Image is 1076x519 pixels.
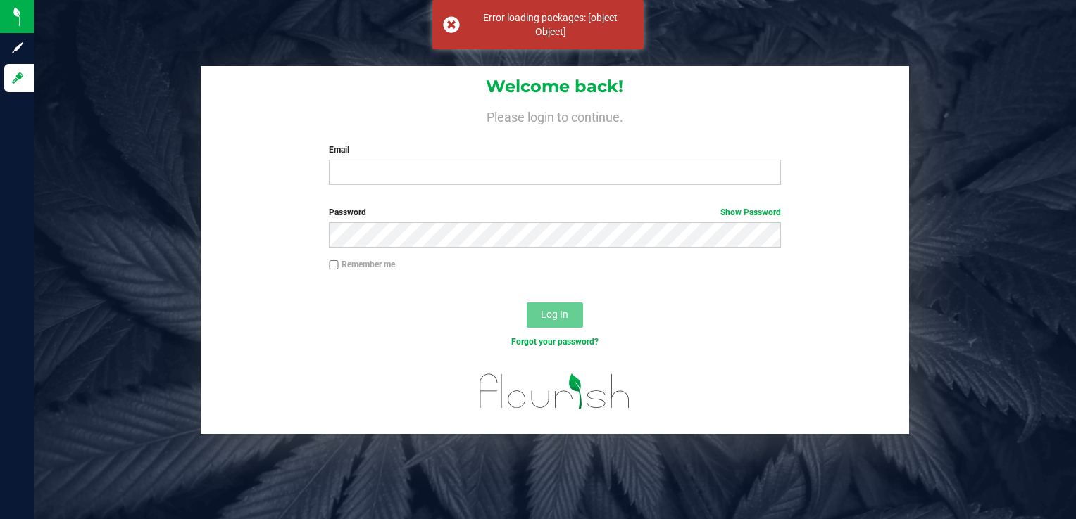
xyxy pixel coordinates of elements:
[329,258,395,271] label: Remember me
[466,363,644,420] img: flourish_logo.svg
[329,207,366,217] span: Password
[201,77,910,96] h1: Welcome back!
[527,302,583,328] button: Log In
[511,337,599,347] a: Forgot your password?
[541,309,568,320] span: Log In
[720,207,781,217] a: Show Password
[11,41,25,55] inline-svg: Sign up
[11,71,25,85] inline-svg: Log in
[468,11,633,39] div: Error loading packages: [object Object]
[329,260,339,270] input: Remember me
[329,143,780,156] label: Email
[201,107,910,124] h4: Please login to continue.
